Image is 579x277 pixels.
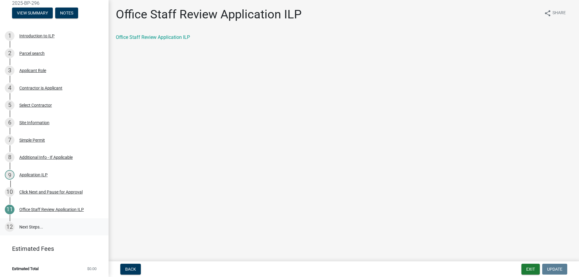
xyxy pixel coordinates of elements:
[19,190,83,194] div: Click Next and Pause for Approval
[544,10,551,17] i: share
[5,135,14,145] div: 7
[55,11,78,16] wm-modal-confirm: Notes
[5,118,14,127] div: 6
[5,222,14,232] div: 12
[19,173,48,177] div: Application ILP
[87,267,96,271] span: $0.00
[12,11,53,16] wm-modal-confirm: Summary
[19,34,55,38] div: Introduction to ILP
[5,205,14,214] div: 11
[5,49,14,58] div: 2
[5,100,14,110] div: 5
[5,187,14,197] div: 10
[19,138,45,142] div: Simple Permit
[19,155,73,159] div: Additional Info - If Applicable
[12,0,96,6] span: 2025-BP-296
[552,10,566,17] span: Share
[19,51,45,55] div: Parcel search
[542,264,567,275] button: Update
[547,267,562,272] span: Update
[5,153,14,162] div: 8
[539,7,571,19] button: shareShare
[19,86,62,90] div: Contractor is Applicant
[19,121,49,125] div: Site Information
[19,207,84,212] div: Office Staff Review Application ILP
[116,34,190,40] a: Office Staff Review Application ILP
[125,267,136,272] span: Back
[55,8,78,18] button: Notes
[5,243,99,255] a: Estimated Fees
[5,31,14,41] div: 1
[5,83,14,93] div: 4
[5,170,14,180] div: 9
[19,68,46,73] div: Applicant Role
[12,8,53,18] button: View Summary
[116,7,302,22] h1: Office Staff Review Application ILP
[12,267,39,271] span: Estimated Total
[120,264,141,275] button: Back
[19,103,52,107] div: Select Contractor
[521,264,540,275] button: Exit
[5,66,14,75] div: 3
